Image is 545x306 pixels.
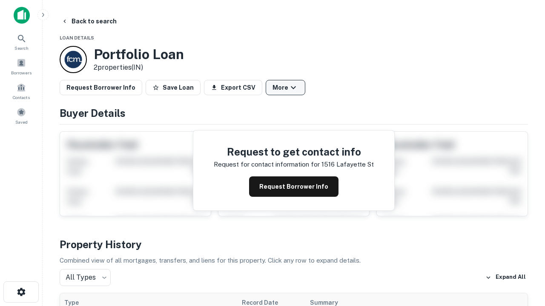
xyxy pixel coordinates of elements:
button: Back to search [58,14,120,29]
a: Search [3,30,40,53]
h4: Property History [60,237,528,252]
a: Contacts [3,79,40,102]
div: All Types [60,269,111,286]
a: Saved [3,104,40,127]
button: Save Loan [146,80,201,95]
span: Borrowers [11,69,32,76]
button: Request Borrower Info [60,80,142,95]
button: More [266,80,305,95]
p: 1516 lafayette st [321,159,374,170]
h4: Buyer Details [60,105,528,121]
span: Loan Details [60,35,94,40]
span: Saved [15,119,28,125]
iframe: Chat Widget [502,211,545,252]
p: 2 properties (IN) [94,62,184,73]
img: capitalize-icon.png [14,7,30,24]
button: Expand All [483,271,528,284]
p: Request for contact information for [214,159,320,170]
span: Search [14,45,29,51]
p: Combined view of all mortgages, transfers, and liens for this property. Click any row to expand d... [60,255,528,266]
a: Borrowers [3,55,40,78]
h4: Request to get contact info [214,144,374,159]
span: Contacts [13,94,30,101]
button: Export CSV [204,80,262,95]
button: Request Borrower Info [249,176,338,197]
h3: Portfolio Loan [94,46,184,62]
